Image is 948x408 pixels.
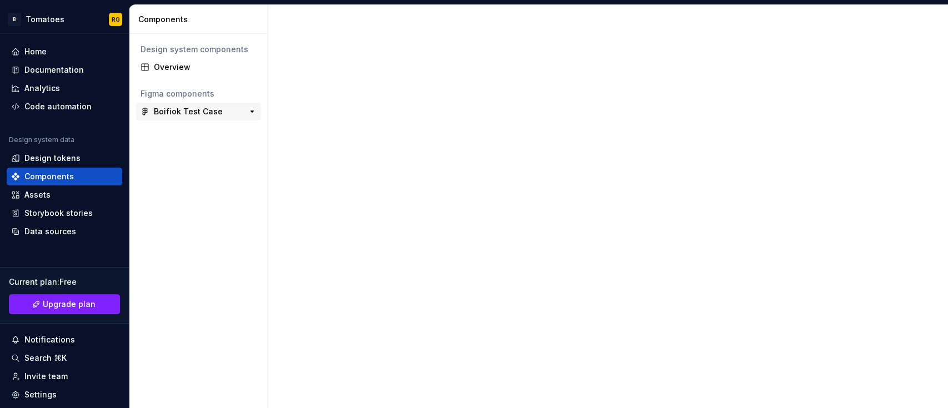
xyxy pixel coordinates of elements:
div: Figma components [141,88,257,99]
div: Overview [154,62,257,73]
a: Documentation [7,61,122,79]
button: Search ⌘K [7,349,122,367]
div: Storybook stories [24,208,93,219]
div: Assets [24,189,51,200]
div: Data sources [24,226,76,237]
div: Documentation [24,64,84,75]
a: Analytics [7,79,122,97]
div: Notifications [24,334,75,345]
a: Storybook stories [7,204,122,222]
div: Boifiok Test Case [154,106,223,117]
a: Code automation [7,98,122,115]
div: Analytics [24,83,60,94]
div: Search ⌘K [24,352,67,364]
a: Assets [7,186,122,204]
div: Design tokens [24,153,81,164]
button: BTomatoesRG [2,7,127,31]
div: Code automation [24,101,92,112]
button: Upgrade plan [9,294,120,314]
a: Overview [136,58,261,76]
div: Design system data [9,135,74,144]
span: Upgrade plan [43,299,96,310]
div: Invite team [24,371,68,382]
a: Settings [7,386,122,404]
div: Tomatoes [26,14,64,25]
div: Settings [24,389,57,400]
div: Current plan : Free [9,276,120,288]
button: Notifications [7,331,122,349]
div: Components [24,171,74,182]
div: Home [24,46,47,57]
div: Design system components [141,44,257,55]
a: Components [7,168,122,185]
div: Components [138,14,263,25]
a: Invite team [7,367,122,385]
a: Design tokens [7,149,122,167]
a: Boifiok Test Case [136,103,261,120]
a: Home [7,43,122,61]
div: RG [112,15,120,24]
a: Data sources [7,223,122,240]
div: B [8,13,21,26]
